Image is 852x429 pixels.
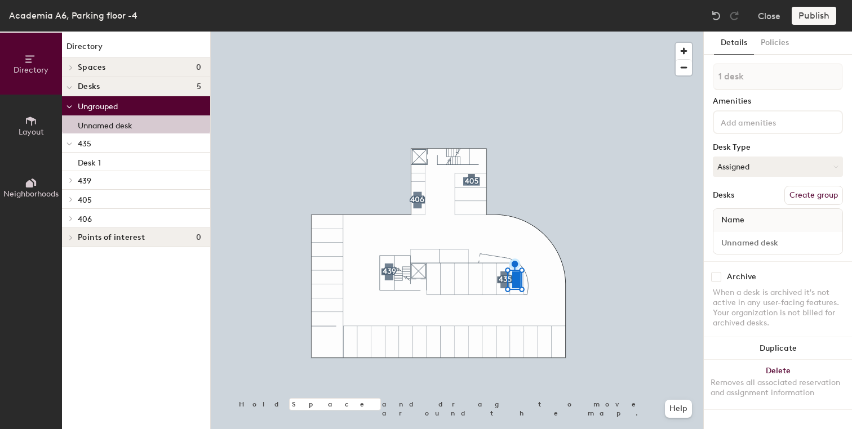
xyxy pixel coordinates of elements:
button: Close [758,7,780,25]
span: Points of interest [78,233,145,242]
button: Policies [754,32,796,55]
div: Removes all associated reservation and assignment information [711,378,845,398]
p: Desk 1 [78,155,101,168]
span: Neighborhoods [3,189,59,199]
div: Academia A6, Parking floor -4 [9,8,137,23]
span: Layout [19,127,44,137]
span: Name [716,210,750,230]
span: Spaces [78,63,106,72]
span: 439 [78,176,91,186]
button: DeleteRemoves all associated reservation and assignment information [704,360,852,409]
span: Directory [14,65,48,75]
span: 435 [78,139,91,149]
div: Archive [727,272,756,281]
span: Desks [78,82,100,91]
img: Undo [711,10,722,21]
h1: Directory [62,41,210,58]
p: Unnamed desk [78,118,132,131]
button: Details [714,32,754,55]
button: Create group [784,186,843,205]
input: Unnamed desk [716,235,840,251]
button: Assigned [713,157,843,177]
input: Add amenities [718,115,820,128]
span: 0 [196,63,201,72]
img: Redo [729,10,740,21]
button: Help [665,400,692,418]
span: 0 [196,233,201,242]
div: When a desk is archived it's not active in any user-facing features. Your organization is not bil... [713,288,843,328]
span: 406 [78,214,92,224]
button: Duplicate [704,337,852,360]
span: 405 [78,195,92,205]
div: Desk Type [713,143,843,152]
div: Amenities [713,97,843,106]
span: Ungrouped [78,102,118,111]
div: Desks [713,191,734,200]
span: 5 [197,82,201,91]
